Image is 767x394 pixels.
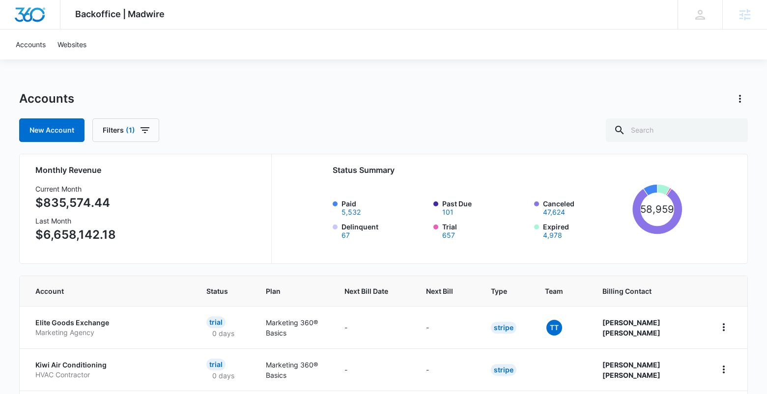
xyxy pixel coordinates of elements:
[344,286,388,296] span: Next Bill Date
[206,370,240,381] p: 0 days
[52,29,92,59] a: Websites
[442,232,455,239] button: Trial
[35,164,259,176] h2: Monthly Revenue
[35,318,183,328] p: Elite Goods Exchange
[602,318,660,337] strong: [PERSON_NAME] [PERSON_NAME]
[716,362,732,377] button: home
[543,209,565,216] button: Canceled
[35,286,169,296] span: Account
[414,348,479,391] td: -
[266,286,321,296] span: Plan
[35,184,116,194] h3: Current Month
[491,322,516,334] div: Stripe
[266,360,321,380] p: Marketing 360® Basics
[35,360,183,370] p: Kiwi Air Conditioning
[641,203,675,215] tspan: 58,959
[543,198,629,216] label: Canceled
[35,360,183,379] a: Kiwi Air ConditioningHVAC Contractor
[341,232,350,239] button: Delinquent
[606,118,748,142] input: Search
[543,222,629,239] label: Expired
[19,91,74,106] h1: Accounts
[75,9,165,19] span: Backoffice | Madwire
[35,318,183,337] a: Elite Goods ExchangeMarketing Agency
[442,209,454,216] button: Past Due
[206,328,240,338] p: 0 days
[126,127,135,134] span: (1)
[35,216,116,226] h3: Last Month
[92,118,159,142] button: Filters(1)
[602,286,692,296] span: Billing Contact
[35,194,116,212] p: $835,574.44
[341,209,361,216] button: Paid
[716,319,732,335] button: home
[341,222,427,239] label: Delinquent
[206,359,226,370] div: Trial
[442,198,528,216] label: Past Due
[442,222,528,239] label: Trial
[206,316,226,328] div: Trial
[545,286,565,296] span: Team
[491,364,516,376] div: Stripe
[35,370,183,380] p: HVAC Contractor
[266,317,321,338] p: Marketing 360® Basics
[206,286,228,296] span: Status
[10,29,52,59] a: Accounts
[732,91,748,107] button: Actions
[491,286,507,296] span: Type
[426,286,453,296] span: Next Bill
[543,232,562,239] button: Expired
[333,164,682,176] h2: Status Summary
[333,348,414,391] td: -
[333,306,414,348] td: -
[35,328,183,338] p: Marketing Agency
[35,226,116,244] p: $6,658,142.18
[602,361,660,379] strong: [PERSON_NAME] [PERSON_NAME]
[414,306,479,348] td: -
[546,320,562,336] span: TT
[341,198,427,216] label: Paid
[19,118,85,142] a: New Account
